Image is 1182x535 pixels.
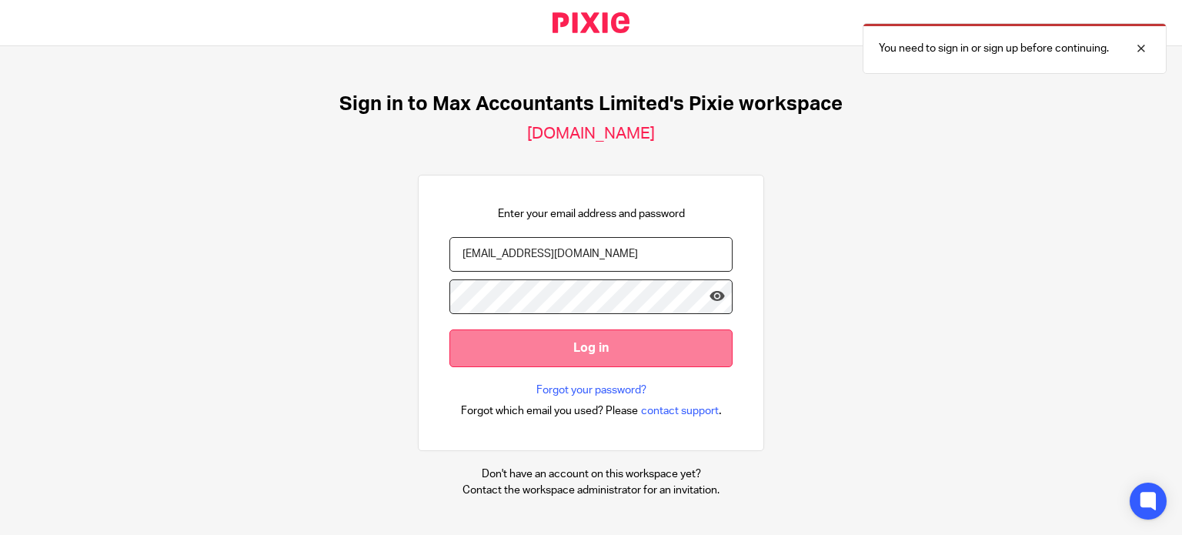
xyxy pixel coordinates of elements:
[449,329,733,367] input: Log in
[461,402,722,420] div: .
[449,237,733,272] input: name@example.com
[879,41,1109,56] p: You need to sign in or sign up before continuing.
[339,92,843,116] h1: Sign in to Max Accountants Limited's Pixie workspace
[498,206,685,222] p: Enter your email address and password
[462,466,720,482] p: Don't have an account on this workspace yet?
[462,483,720,498] p: Contact the workspace administrator for an invitation.
[527,124,655,144] h2: [DOMAIN_NAME]
[536,383,646,398] a: Forgot your password?
[461,403,638,419] span: Forgot which email you used? Please
[641,403,719,419] span: contact support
